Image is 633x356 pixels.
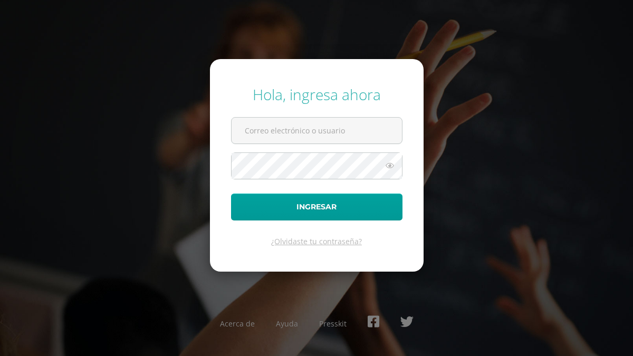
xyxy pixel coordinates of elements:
[276,319,298,329] a: Ayuda
[271,236,362,246] a: ¿Olvidaste tu contraseña?
[232,118,402,143] input: Correo electrónico o usuario
[220,319,255,329] a: Acerca de
[231,194,402,220] button: Ingresar
[231,84,402,104] div: Hola, ingresa ahora
[319,319,347,329] a: Presskit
